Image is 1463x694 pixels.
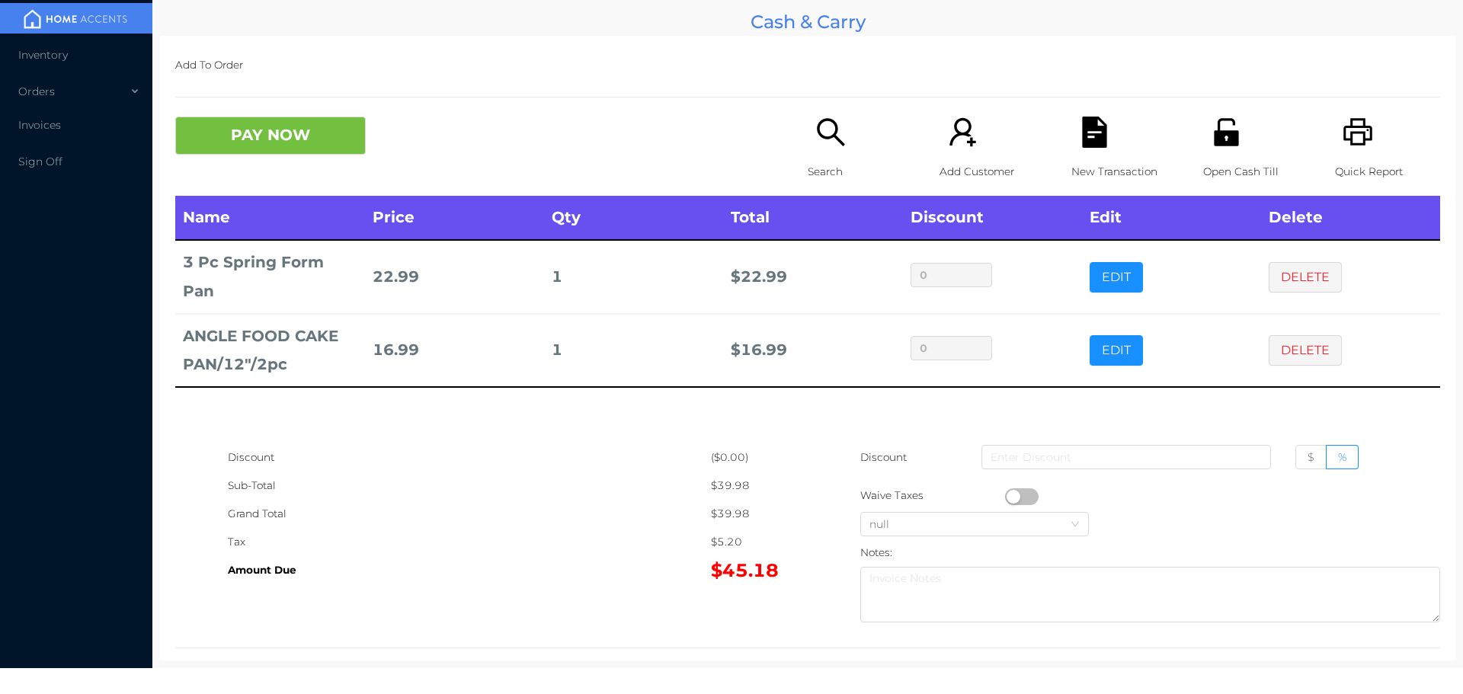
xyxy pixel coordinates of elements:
div: Grand Total [228,500,711,528]
th: Edit [1082,196,1261,240]
p: Discount [860,443,908,472]
div: Cash & Carry [160,8,1455,36]
div: Waive Taxes [860,481,1005,510]
span: Invoices [18,118,61,132]
div: null [869,513,904,536]
th: Qty [544,196,723,240]
button: DELETE [1269,335,1342,366]
td: 3 Pc Spring Form Pan [175,240,365,313]
p: Search [808,158,913,186]
div: $39.98 [711,472,808,500]
td: 16.99 [365,314,544,387]
span: Sign Off [18,155,62,168]
p: New Transaction [1071,158,1176,186]
button: PAY NOW [175,117,366,155]
button: DELETE [1269,262,1342,293]
div: Tax [228,528,711,556]
i: icon: down [1071,520,1080,530]
div: $45.18 [711,556,808,584]
label: Notes: [860,546,892,558]
th: Discount [903,196,1082,240]
p: Add Customer [940,158,1045,186]
p: Add To Order [175,51,1440,79]
p: Quick Report [1335,158,1440,186]
i: icon: user-add [947,117,978,148]
th: Delete [1261,196,1440,240]
div: 1 [552,336,715,364]
td: $ 16.99 [723,314,902,387]
th: Name [175,196,365,240]
p: Open Cash Till [1203,158,1308,186]
i: icon: search [815,117,847,148]
img: mainBanner [18,8,133,30]
div: 1 [552,263,715,291]
i: icon: file-text [1079,117,1110,148]
button: EDIT [1090,262,1143,293]
td: ANGLE FOOD CAKE PAN/12"/2pc [175,314,365,387]
th: Total [723,196,902,240]
div: $5.20 [711,528,808,556]
div: Discount [228,443,711,472]
span: % [1338,450,1346,464]
td: $ 22.99 [723,240,902,313]
i: icon: printer [1343,117,1374,148]
div: ($0.00) [711,443,808,472]
input: Enter Discount [981,445,1271,469]
i: icon: unlock [1211,117,1242,148]
td: 22.99 [365,240,544,313]
span: $ [1308,450,1314,464]
div: $39.98 [711,500,808,528]
div: Amount Due [228,556,711,584]
span: Inventory [18,48,68,62]
th: Price [365,196,544,240]
div: Sub-Total [228,472,711,500]
button: EDIT [1090,335,1143,366]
